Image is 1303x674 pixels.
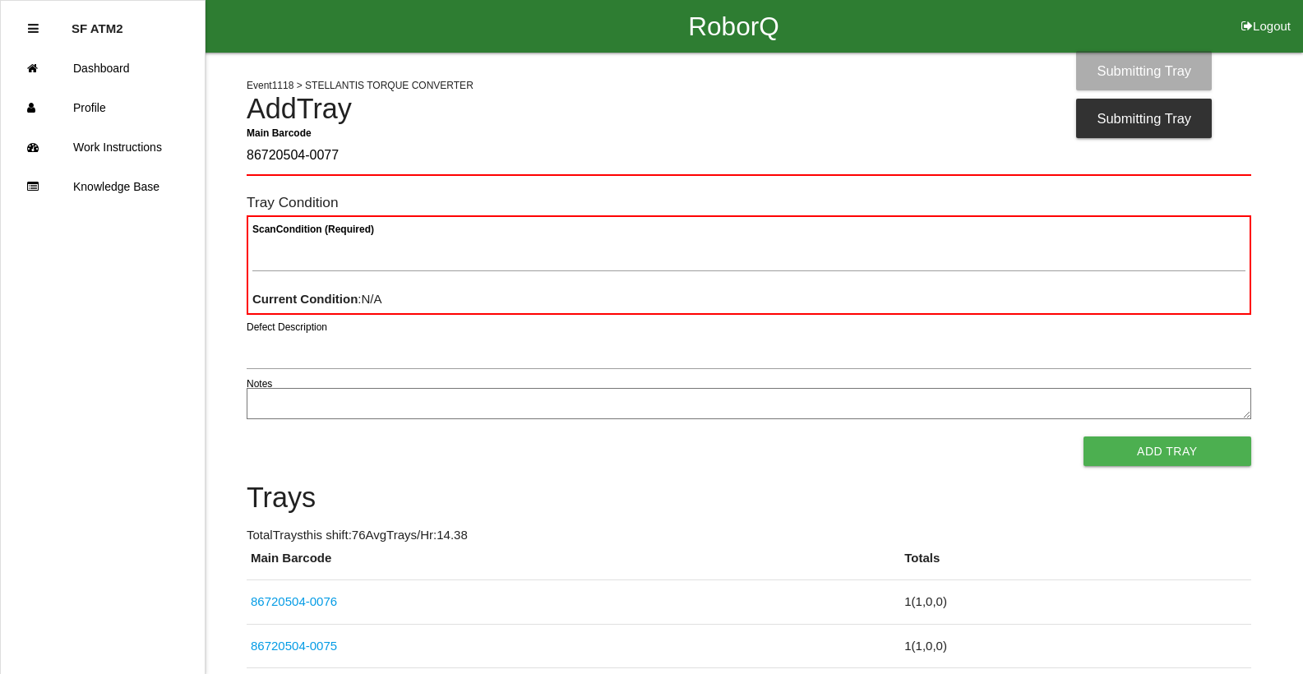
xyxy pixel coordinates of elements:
a: Profile [1,88,205,127]
th: Totals [900,549,1250,580]
b: Scan Condition (Required) [252,224,374,235]
label: Defect Description [247,320,327,335]
th: Main Barcode [247,549,900,580]
span: Event 1118 > STELLANTIS TORQUE CONVERTER [247,80,474,91]
input: Required [247,137,1251,176]
h4: Trays [247,482,1251,514]
a: Dashboard [1,48,205,88]
div: Submitting Tray [1076,99,1212,138]
span: : N/A [252,292,382,306]
td: 1 ( 1 , 0 , 0 ) [900,580,1250,625]
td: 1 ( 1 , 0 , 0 ) [900,624,1250,668]
b: Main Barcode [247,127,312,138]
button: Add Tray [1084,436,1251,466]
p: Total Trays this shift: 76 Avg Trays /Hr: 14.38 [247,526,1251,545]
a: 86720504-0075 [251,639,337,653]
p: SF ATM2 [72,9,123,35]
h6: Tray Condition [247,195,1251,210]
b: Current Condition [252,292,358,306]
div: Close [28,9,39,48]
a: 86720504-0076 [251,594,337,608]
a: Work Instructions [1,127,205,167]
h4: Add Tray [247,94,1251,125]
div: Submitting Tray [1076,51,1212,90]
a: Knowledge Base [1,167,205,206]
label: Notes [247,376,272,391]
